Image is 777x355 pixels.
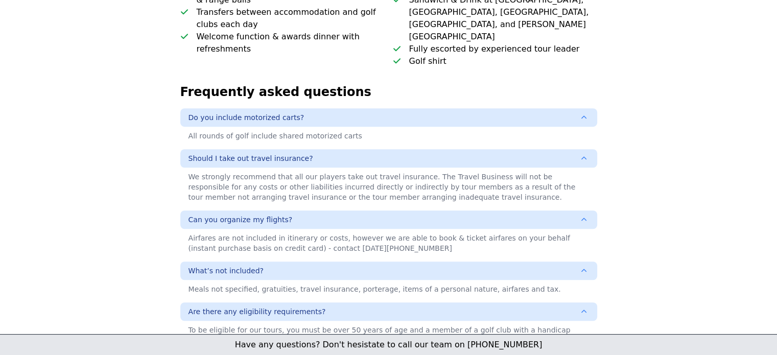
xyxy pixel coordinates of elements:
[189,215,293,225] span: Can you organize my flights?
[197,6,385,31] p: Transfers between accommodation and golf clubs each day
[180,262,597,280] button: What’s not included?
[180,229,597,257] div: Airfares are not included in itinerary or costs, however we are able to book & ticket airfares on...
[180,168,597,206] div: We strongly recommend that all our players take out travel insurance. The Travel Business will no...
[180,210,597,229] button: Can you organize my flights?
[189,153,313,163] span: Should I take out travel insurance?
[180,321,597,349] div: To be eligible for our tours, you must be over 50 years of age and a member of a golf club with a...
[180,84,597,100] h2: Frequently asked questions
[197,31,385,55] p: Welcome function & awards dinner with refreshments
[409,43,580,55] p: Fully escorted by experienced tour leader
[180,127,597,145] div: All rounds of golf include shared motorized carts
[189,266,264,276] span: What’s not included?
[180,302,597,321] button: Are there any eligibility requirements?
[189,112,304,123] span: Do you include motorized carts?
[180,280,597,298] div: Meals not specified, gratuities, travel insurance, porterage, items of a personal nature, airfare...
[189,306,326,317] span: Are there any eligibility requirements?
[180,149,597,168] button: Should I take out travel insurance?
[409,55,446,67] p: Golf shirt
[180,108,597,127] button: Do you include motorized carts?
